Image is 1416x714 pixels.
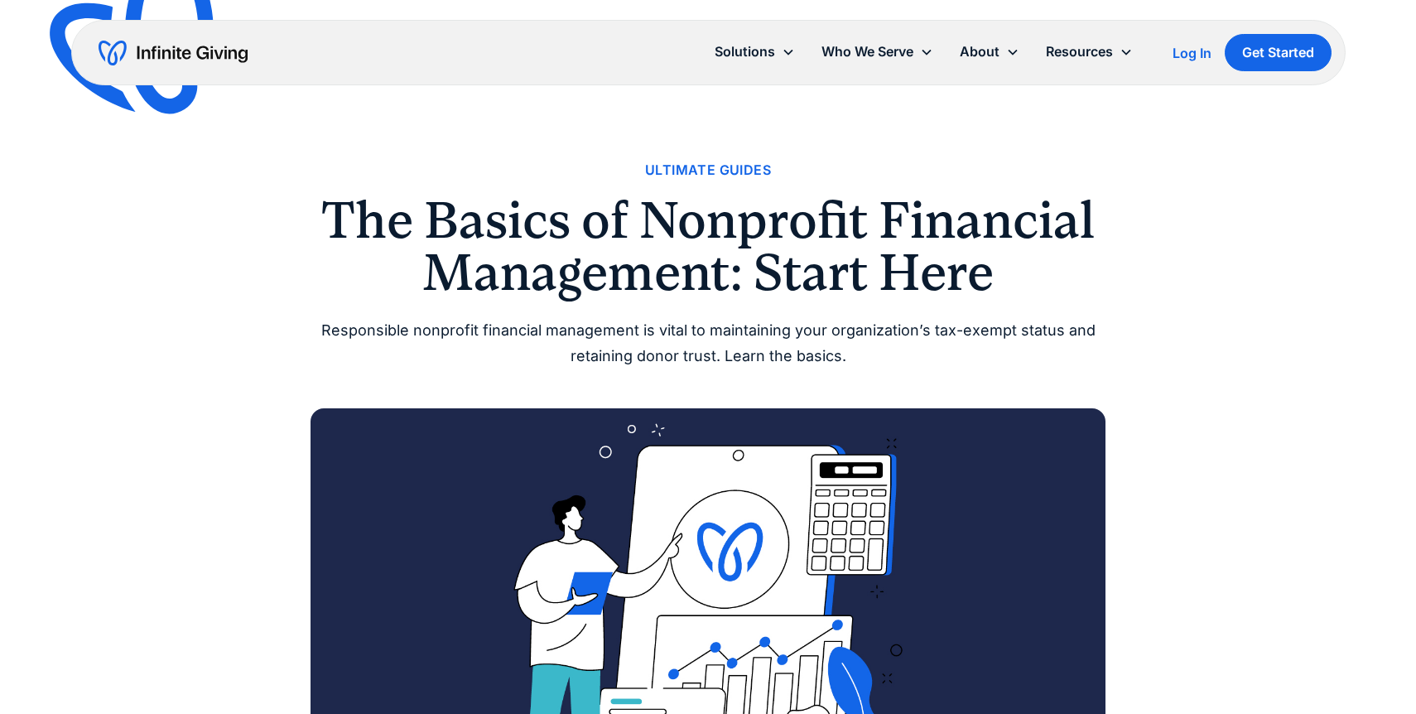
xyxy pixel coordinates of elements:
[701,34,808,70] div: Solutions
[1173,43,1211,63] a: Log In
[1225,34,1332,71] a: Get Started
[946,34,1033,70] div: About
[1033,34,1146,70] div: Resources
[808,34,946,70] div: Who We Serve
[715,41,775,63] div: Solutions
[311,195,1105,298] h1: The Basics of Nonprofit Financial Management: Start Here
[821,41,913,63] div: Who We Serve
[311,318,1105,369] div: Responsible nonprofit financial management is vital to maintaining your organization’s tax-exempt...
[960,41,999,63] div: About
[99,40,248,66] a: home
[645,159,771,181] a: Ultimate Guides
[1173,46,1211,60] div: Log In
[1046,41,1113,63] div: Resources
